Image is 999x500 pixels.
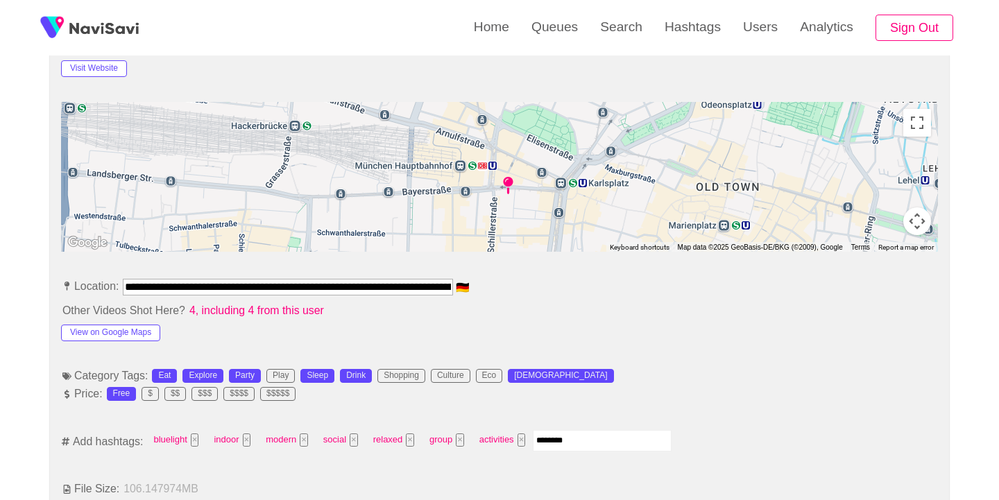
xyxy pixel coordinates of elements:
[210,429,255,451] span: indoor
[518,433,526,447] button: Tag at index 6 with value 2955 focussed. Press backspace to remove
[61,304,187,317] span: Other Videos Shot Here?
[319,429,362,451] span: social
[61,280,120,293] span: Location:
[384,371,419,381] div: Shopping
[71,436,144,448] span: Add hashtags:
[243,433,251,447] button: Tag at index 1 with value 2636 focussed. Press backspace to remove
[61,370,149,382] span: Category Tags:
[61,60,127,77] button: Visit Website
[369,429,418,451] span: relaxed
[678,243,843,251] span: Map data ©2025 GeoBasis-DE/BKG (©2009), Google
[69,21,139,35] img: fireSpot
[456,433,464,447] button: Tag at index 5 with value 2684 focussed. Press backspace to remove
[189,371,217,381] div: Explore
[188,304,325,317] span: 4, including 4 from this user
[61,325,160,337] a: View on Google Maps
[65,234,110,252] a: Open this area in Google Maps (opens a new window)
[346,371,366,381] div: Drink
[610,243,669,252] button: Keyboard shortcuts
[191,433,199,447] button: Tag at index 0 with value 5985 focussed. Press backspace to remove
[425,429,468,451] span: group
[35,10,69,45] img: fireSpot
[171,389,180,399] div: $$
[475,429,529,451] span: activities
[266,389,289,399] div: $$$$$
[307,371,328,381] div: Sleep
[514,371,607,381] div: [DEMOGRAPHIC_DATA]
[65,234,110,252] img: Google
[198,389,212,399] div: $$$
[61,61,127,73] a: Visit Website
[235,371,255,381] div: Party
[878,243,934,251] a: Report a map error
[851,243,870,251] a: Terms (opens in new tab)
[454,282,471,293] span: 🇩🇪
[122,483,200,495] span: 106.147974 MB
[230,389,248,399] div: $$$$
[61,483,121,495] span: File Size:
[903,207,931,235] button: Map camera controls
[350,433,358,447] button: Tag at index 3 with value 2294 focussed. Press backspace to remove
[876,15,953,42] button: Sign Out
[300,433,308,447] button: Tag at index 2 with value 2390 focussed. Press backspace to remove
[148,389,153,399] div: $
[533,430,672,451] input: Enter tag here and press return
[903,109,931,137] button: Toggle fullscreen view
[482,371,497,381] div: Eco
[437,371,464,381] div: Culture
[61,388,104,400] span: Price:
[149,429,203,451] span: bluelight
[273,371,289,381] div: Play
[262,429,312,451] span: modern
[406,433,414,447] button: Tag at index 4 with value 2296 focussed. Press backspace to remove
[158,371,171,381] div: Eat
[61,325,160,341] button: View on Google Maps
[113,389,130,399] div: Free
